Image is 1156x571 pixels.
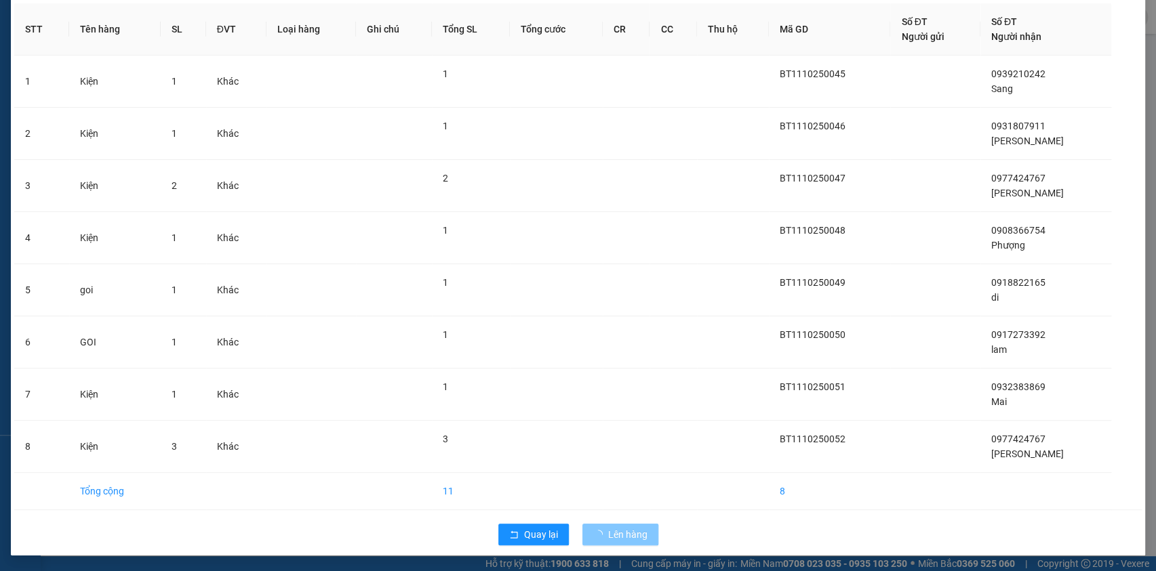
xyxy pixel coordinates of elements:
span: Người nhận [991,31,1041,42]
span: 1 [443,277,448,288]
span: Người gửi [901,31,944,42]
span: 0932383869 [991,381,1045,392]
span: 1 [443,225,448,236]
th: Mã GD [769,3,891,56]
td: Kiện [69,56,161,108]
span: lam [991,344,1007,355]
span: 1 [443,121,448,131]
span: [PERSON_NAME] [991,188,1064,198]
span: loading [593,530,608,539]
button: Lên hàng [582,524,658,545]
button: rollbackQuay lại [498,524,569,545]
th: Thu hộ [697,3,769,56]
span: [PERSON_NAME] [991,135,1064,146]
span: Phượng [991,240,1025,251]
td: Khác [206,421,266,473]
th: SL [161,3,206,56]
span: 0939210242 [991,68,1045,79]
span: 1 [172,128,177,139]
th: Loại hàng [266,3,356,56]
span: Mai [991,396,1007,407]
div: Phượng [88,28,198,44]
span: BT1110250046 [780,121,845,131]
th: CR [603,3,650,56]
td: 1 [14,56,69,108]
td: Kiện [69,212,161,264]
th: Tổng SL [432,3,511,56]
td: 6 [14,316,69,368]
th: Tổng cước [510,3,602,56]
span: SL [121,92,139,111]
span: 1 [172,284,177,295]
span: 0918822165 [991,277,1045,288]
span: Số ĐT [901,16,927,27]
td: Khác [206,264,266,316]
th: Tên hàng [69,3,161,56]
span: Gửi: [12,13,33,27]
span: 0908366754 [991,225,1045,236]
div: 0908366754 [88,44,198,63]
th: CC [650,3,697,56]
span: BT1110250051 [780,381,845,392]
td: 7 [14,368,69,421]
span: BT1110250049 [780,277,845,288]
span: 0977424767 [991,173,1045,184]
td: 3 [14,160,69,212]
span: 0917273392 [991,329,1045,340]
span: BT1110250045 [780,68,845,79]
span: 1 [172,232,177,243]
span: BT1110250052 [780,433,845,444]
th: ĐVT [206,3,266,56]
span: BT1110250047 [780,173,845,184]
span: Sang [991,83,1013,94]
td: 5 [14,264,69,316]
td: GOI [69,316,161,368]
span: 2 [443,173,448,184]
td: Khác [206,108,266,160]
td: Khác [206,368,266,421]
td: Khác [206,160,266,212]
span: 1 [443,68,448,79]
td: Kiện [69,368,161,421]
span: Chưa thu tiền [86,71,159,85]
span: BT1110250048 [780,225,845,236]
th: STT [14,3,69,56]
span: Quay lại [524,527,558,542]
span: Số ĐT [991,16,1017,27]
span: rollback [509,530,519,541]
td: Khác [206,56,266,108]
span: 1 [172,76,177,87]
div: Tên hàng: Kiện ( : 1 ) [12,93,198,110]
span: 3 [443,433,448,444]
div: Vĩnh Long [88,12,198,28]
span: [PERSON_NAME] [991,448,1064,459]
td: Kiện [69,108,161,160]
span: Nhận: [88,13,120,27]
span: 2 [172,180,177,191]
span: BT1110250050 [780,329,845,340]
div: Quận 5 [12,12,79,44]
span: 1 [172,389,177,400]
td: Tổng cộng [69,473,161,510]
td: 4 [14,212,69,264]
span: Lên hàng [608,527,647,542]
span: 3 [172,441,177,452]
span: di [991,292,999,303]
span: 1 [443,329,448,340]
span: 0977424767 [991,433,1045,444]
td: Khác [206,316,266,368]
td: 2 [14,108,69,160]
span: 0931807911 [991,121,1045,131]
span: 1 [443,381,448,392]
td: 8 [14,421,69,473]
td: Khác [206,212,266,264]
td: Kiện [69,421,161,473]
td: goi [69,264,161,316]
td: 8 [769,473,891,510]
span: 1 [172,337,177,347]
td: 11 [432,473,511,510]
th: Ghi chú [356,3,431,56]
td: Kiện [69,160,161,212]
